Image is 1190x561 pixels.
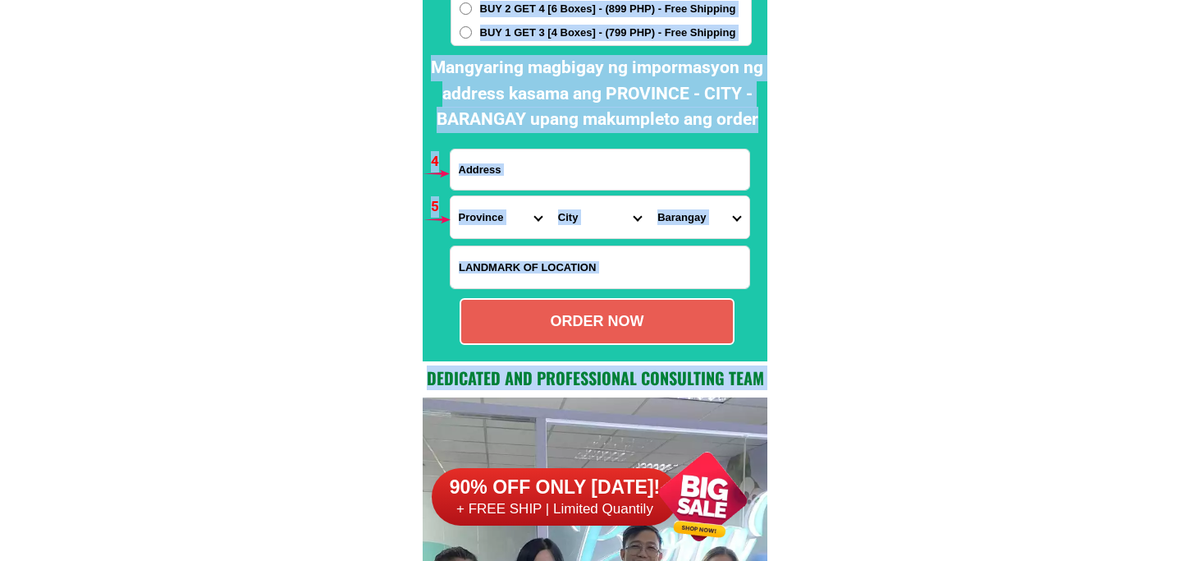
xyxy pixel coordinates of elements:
select: Select district [550,196,649,238]
input: BUY 2 GET 4 [6 Boxes] - (899 PHP) - Free Shipping [460,2,472,15]
input: Input address [451,149,749,190]
select: Select commune [649,196,748,238]
select: Select province [451,196,550,238]
span: BUY 1 GET 3 [4 Boxes] - (799 PHP) - Free Shipping [480,25,736,41]
span: BUY 2 GET 4 [6 Boxes] - (899 PHP) - Free Shipping [480,1,736,17]
h6: + FREE SHIP | Limited Quantily [432,500,678,518]
h2: Dedicated and professional consulting team [423,366,767,390]
h2: Mangyaring magbigay ng impormasyon ng address kasama ang PROVINCE - CITY - BARANGAY upang makumpl... [427,55,767,133]
input: Input LANDMARKOFLOCATION [451,246,749,288]
div: ORDER NOW [461,310,733,333]
h6: 90% OFF ONLY [DATE]! [432,476,678,500]
h6: 4 [431,151,450,172]
h6: 5 [431,196,450,218]
input: BUY 1 GET 3 [4 Boxes] - (799 PHP) - Free Shipping [460,26,472,39]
